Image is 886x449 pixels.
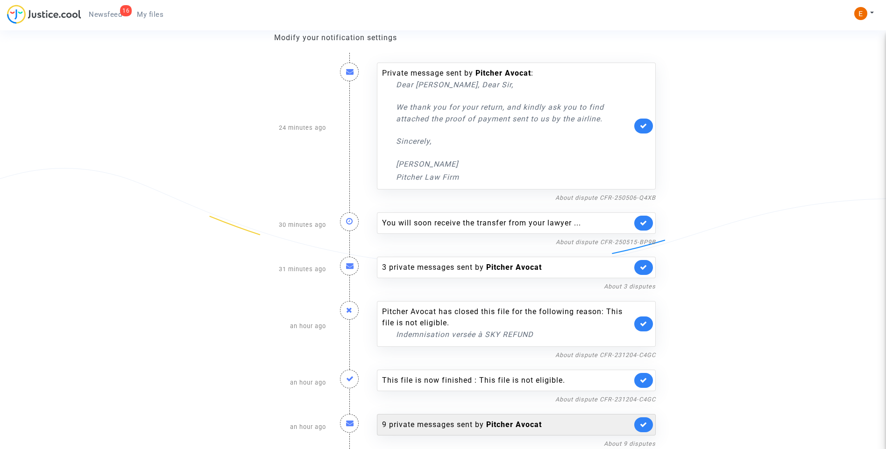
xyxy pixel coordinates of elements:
a: My files [129,7,171,21]
div: Pitcher Avocat has closed this file for the following reason: This file is not eligible. [382,306,632,340]
a: Modify your notification settings [274,33,397,42]
p: Pitcher Law Firm [396,171,632,183]
a: 16Newsfeed [81,7,129,21]
p: [PERSON_NAME] [396,158,632,170]
div: an hour ago [223,292,333,360]
p: We thank you for your return, and kindly ask you to find attached the proof of payment sent to us... [396,101,632,125]
p: Sincerely, [396,135,632,147]
div: 31 minutes ago [223,247,333,292]
div: 9 private messages sent by [382,419,632,430]
p: Indemnisation versée à SKY REFUND [396,329,632,340]
div: You will soon receive the transfer from your lawyer ... [382,217,632,229]
b: Pitcher Avocat [486,263,542,272]
span: Newsfeed [89,10,122,19]
div: an hour ago [223,360,333,405]
b: Pitcher Avocat [486,420,542,429]
div: 30 minutes ago [223,203,333,247]
a: About 9 disputes [604,440,656,447]
p: Dear [PERSON_NAME], Dear Sir, [396,79,632,91]
img: ACg8ocIeiFvHKe4dA5oeRFd_CiCnuxWUEc1A2wYhRJE3TTWt=s96-c [854,7,867,20]
a: About dispute CFR-250506-Q4XB [555,194,656,201]
a: About dispute CFR-231204-C4GC [555,396,656,403]
span: My files [137,10,163,19]
a: About dispute CFR-231204-C4GC [555,351,656,358]
a: About 3 disputes [604,283,656,290]
div: 24 minutes ago [223,53,333,203]
div: Private message sent by : [382,68,632,183]
div: This file is now finished : This file is not eligible. [382,375,632,386]
div: an hour ago [223,405,333,449]
div: 16 [120,5,132,16]
div: 3 private messages sent by [382,262,632,273]
a: About dispute CFR-250515-BP9B [556,239,656,246]
img: jc-logo.svg [7,5,81,24]
b: Pitcher Avocat [475,69,531,77]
